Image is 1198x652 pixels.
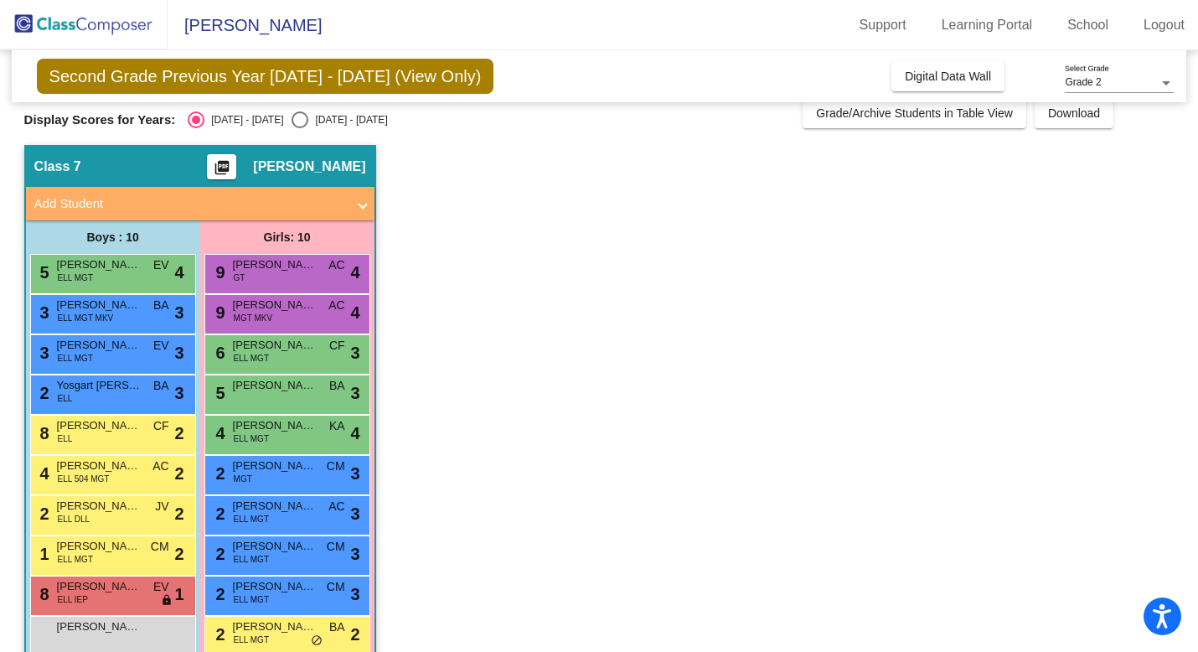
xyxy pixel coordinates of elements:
span: 2 [212,464,225,483]
span: 4 [212,424,225,442]
span: lock [161,594,173,608]
span: 1 [36,545,49,563]
span: ELL [58,432,73,445]
span: 3 [350,380,359,406]
span: AC [328,297,344,314]
span: CM [327,538,345,556]
span: BA [153,377,169,395]
span: ELL MGT [234,553,269,566]
span: AC [328,498,344,515]
span: CF [153,417,169,435]
span: [PERSON_NAME] [57,337,141,354]
span: AC [152,458,168,475]
span: 5 [36,263,49,282]
a: School [1054,12,1122,39]
span: 4 [350,300,359,325]
span: [PERSON_NAME] [57,297,141,313]
span: ELL MGT [234,352,269,365]
button: Download [1035,98,1113,128]
span: [PERSON_NAME] [233,256,317,273]
span: 3 [36,303,49,322]
span: 9 [212,303,225,322]
span: [PERSON_NAME] [57,417,141,434]
span: [PERSON_NAME] [57,618,141,635]
span: BA [329,377,345,395]
span: [PERSON_NAME] [233,337,317,354]
span: 1 [174,582,183,607]
div: Boys : 10 [26,220,200,254]
span: EV [153,256,169,274]
span: Grade/Archive Students in Table View [816,106,1013,120]
mat-radio-group: Select an option [188,111,387,128]
span: EV [153,337,169,354]
span: [PERSON_NAME] [57,256,141,273]
span: [PERSON_NAME] [57,578,141,595]
a: Learning Portal [928,12,1046,39]
a: Support [846,12,920,39]
span: CM [151,538,169,556]
span: CF [329,337,345,354]
span: ELL MGT MKV [58,312,114,324]
span: ELL [58,392,73,405]
mat-expansion-panel-header: Add Student [26,187,374,220]
div: [DATE] - [DATE] [308,112,387,127]
span: 8 [36,424,49,442]
span: 3 [350,340,359,365]
span: 4 [36,464,49,483]
span: [PERSON_NAME] [233,417,317,434]
span: EV [153,578,169,596]
span: Grade 2 [1065,76,1101,88]
span: 3 [350,541,359,567]
span: [PERSON_NAME] [57,538,141,555]
div: [DATE] - [DATE] [204,112,283,127]
span: 9 [212,263,225,282]
span: CM [327,458,345,475]
span: MGT [234,473,252,485]
span: 2 [212,545,225,563]
span: ELL MGT [234,593,269,606]
span: [PERSON_NAME] [233,618,317,635]
span: Class 7 [34,158,81,175]
span: ELL 504 MGT [58,473,110,485]
span: 2 [350,622,359,647]
mat-panel-title: Add Student [34,194,346,214]
span: [PERSON_NAME] [168,12,322,39]
span: [PERSON_NAME] [57,498,141,515]
span: ELL MGT [234,513,269,525]
span: BA [153,297,169,314]
span: [PERSON_NAME] [253,158,365,175]
span: Display Scores for Years: [24,112,176,127]
button: Grade/Archive Students in Table View [803,98,1026,128]
span: [PERSON_NAME] [233,297,317,313]
span: 2 [212,505,225,523]
span: 3 [350,461,359,486]
span: 3 [174,380,183,406]
span: 2 [174,501,183,526]
span: 2 [174,541,183,567]
span: do_not_disturb_alt [311,634,323,648]
span: 2 [212,585,225,603]
div: Girls: 10 [200,220,374,254]
span: MGT MKV [234,312,272,324]
span: [PERSON_NAME] [PERSON_NAME] [233,538,317,555]
span: 4 [350,421,359,446]
span: GT [234,272,245,284]
span: 6 [212,344,225,362]
span: 3 [174,300,183,325]
span: 4 [350,260,359,285]
span: CM [327,578,345,596]
span: 2 [36,505,49,523]
span: Second Grade Previous Year [DATE] - [DATE] (View Only) [37,59,494,94]
button: Digital Data Wall [891,61,1004,91]
span: 3 [174,340,183,365]
button: Print Students Details [207,154,236,179]
span: Yosgart [PERSON_NAME] [57,377,141,394]
span: KA [329,417,345,435]
span: 2 [36,384,49,402]
span: 4 [174,260,183,285]
span: [PERSON_NAME] [233,498,317,515]
span: ELL IEP [58,593,88,606]
span: BA [329,618,345,636]
span: [PERSON_NAME] [233,578,317,595]
span: Digital Data Wall [905,70,991,83]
